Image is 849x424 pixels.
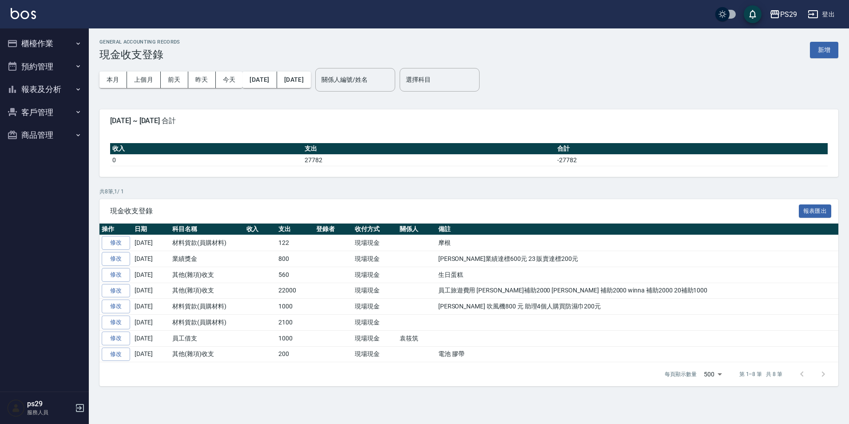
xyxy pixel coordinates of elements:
td: 生日蛋糕 [436,267,838,283]
th: 合計 [555,143,828,155]
td: 材料貨款(員購材料) [170,315,244,331]
button: 報表及分析 [4,78,85,101]
td: 現場現金 [353,346,397,362]
td: 200 [276,346,314,362]
td: 0 [110,154,302,166]
button: [DATE] [242,72,277,88]
td: 員工旅遊費用 [PERSON_NAME]補助2000 [PERSON_NAME] 補助2000 winna 補助2000 20補助1000 [436,283,838,299]
td: [DATE] [132,235,170,251]
button: save [744,5,762,23]
a: 修改 [102,300,130,313]
td: 現場現金 [353,315,397,331]
td: 材料貨款(員購材料) [170,299,244,315]
td: 現場現金 [353,330,397,346]
td: 現場現金 [353,235,397,251]
a: 修改 [102,284,130,298]
td: 2100 [276,315,314,331]
button: 昨天 [188,72,216,88]
td: 現場現金 [353,251,397,267]
a: 修改 [102,332,130,345]
td: 業績獎金 [170,251,244,267]
button: 報表匯出 [799,204,832,218]
td: [DATE] [132,283,170,299]
td: 其他(雜項)收支 [170,283,244,299]
button: PS29 [766,5,801,24]
div: PS29 [780,9,797,20]
p: 每頁顯示數量 [665,370,697,378]
td: 122 [276,235,314,251]
button: 預約管理 [4,55,85,78]
a: 修改 [102,236,130,250]
th: 收入 [244,224,277,235]
th: 登錄者 [314,224,353,235]
p: 服務人員 [27,408,72,416]
a: 修改 [102,268,130,282]
th: 收付方式 [353,224,397,235]
button: 新增 [810,42,838,58]
img: Person [7,399,25,417]
td: 1000 [276,330,314,346]
a: 新增 [810,45,838,54]
td: 其他(雜項)收支 [170,346,244,362]
td: [DATE] [132,346,170,362]
button: 商品管理 [4,124,85,147]
button: 今天 [216,72,243,88]
th: 關係人 [397,224,436,235]
td: [DATE] [132,251,170,267]
td: [PERSON_NAME]業績達標600元 23 販賣達標200元 [436,251,838,267]
td: 電池 膠帶 [436,346,838,362]
th: 操作 [99,224,132,235]
button: 上個月 [127,72,161,88]
p: 共 8 筆, 1 / 1 [99,188,838,196]
td: 其他(雜項)收支 [170,267,244,283]
td: 材料貨款(員購材料) [170,235,244,251]
td: [DATE] [132,299,170,315]
td: 袁筱筑 [397,330,436,346]
p: 第 1–8 筆 共 8 筆 [739,370,782,378]
td: [DATE] [132,267,170,283]
td: -27782 [555,154,828,166]
th: 支出 [302,143,555,155]
td: [DATE] [132,315,170,331]
td: 現場現金 [353,267,397,283]
td: 現場現金 [353,283,397,299]
h5: ps29 [27,400,72,408]
td: 27782 [302,154,555,166]
td: 現場現金 [353,299,397,315]
a: 修改 [102,316,130,329]
button: 本月 [99,72,127,88]
button: 登出 [804,6,838,23]
th: 支出 [276,224,314,235]
td: [PERSON_NAME] 吹風機800 元 助理4個人購買防濕巾200元 [436,299,838,315]
td: 員工借支 [170,330,244,346]
td: 摩根 [436,235,838,251]
button: [DATE] [277,72,311,88]
h2: GENERAL ACCOUNTING RECORDS [99,39,180,45]
a: 修改 [102,252,130,266]
td: 22000 [276,283,314,299]
td: 800 [276,251,314,267]
th: 日期 [132,224,170,235]
th: 收入 [110,143,302,155]
h3: 現金收支登錄 [99,48,180,61]
td: 560 [276,267,314,283]
button: 櫃檯作業 [4,32,85,55]
span: [DATE] ~ [DATE] 合計 [110,116,828,125]
td: 1000 [276,299,314,315]
button: 客戶管理 [4,101,85,124]
img: Logo [11,8,36,19]
span: 現金收支登錄 [110,207,799,216]
a: 修改 [102,348,130,361]
a: 報表匯出 [799,206,832,215]
th: 科目名稱 [170,224,244,235]
td: [DATE] [132,330,170,346]
th: 備註 [436,224,838,235]
div: 500 [700,362,725,386]
button: 前天 [161,72,188,88]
